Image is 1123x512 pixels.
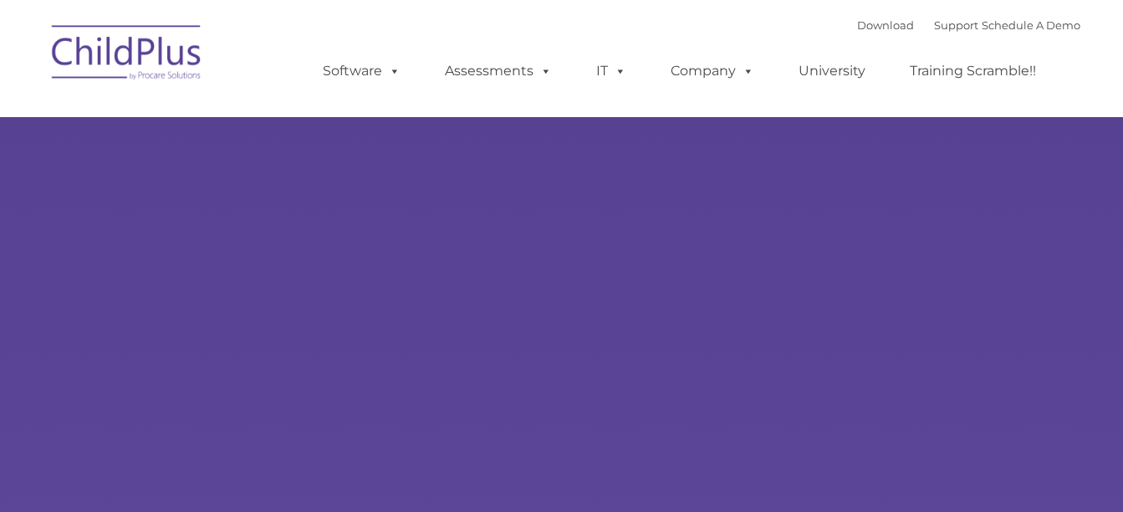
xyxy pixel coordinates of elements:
[857,18,1080,32] font: |
[982,18,1080,32] a: Schedule A Demo
[654,54,771,88] a: Company
[579,54,643,88] a: IT
[782,54,882,88] a: University
[857,18,914,32] a: Download
[43,13,211,97] img: ChildPlus by Procare Solutions
[428,54,569,88] a: Assessments
[934,18,978,32] a: Support
[306,54,417,88] a: Software
[893,54,1053,88] a: Training Scramble!!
